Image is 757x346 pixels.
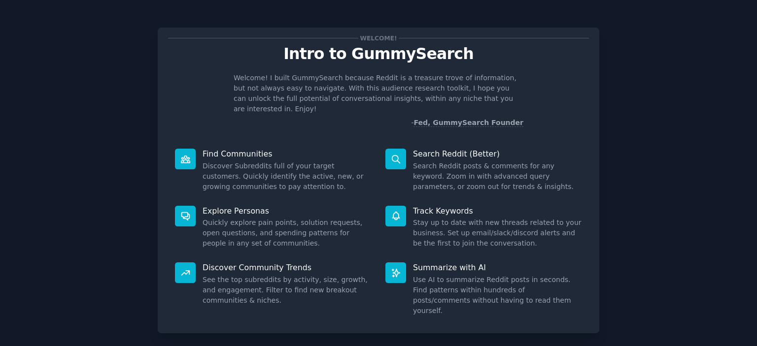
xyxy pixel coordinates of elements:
[413,218,582,249] dd: Stay up to date with new threads related to your business. Set up email/slack/discord alerts and ...
[168,45,589,63] p: Intro to GummySearch
[203,275,372,306] dd: See the top subreddits by activity, size, growth, and engagement. Filter to find new breakout com...
[413,119,523,127] a: Fed, GummySearch Founder
[413,275,582,316] dd: Use AI to summarize Reddit posts in seconds. Find patterns within hundreds of posts/comments with...
[358,33,399,43] span: Welcome!
[413,262,582,273] p: Summarize with AI
[203,149,372,159] p: Find Communities
[234,73,523,114] p: Welcome! I built GummySearch because Reddit is a treasure trove of information, but not always ea...
[203,262,372,273] p: Discover Community Trends
[413,206,582,216] p: Track Keywords
[413,149,582,159] p: Search Reddit (Better)
[413,161,582,192] dd: Search Reddit posts & comments for any keyword. Zoom in with advanced query parameters, or zoom o...
[411,118,523,128] div: -
[203,218,372,249] dd: Quickly explore pain points, solution requests, open questions, and spending patterns for people ...
[203,161,372,192] dd: Discover Subreddits full of your target customers. Quickly identify the active, new, or growing c...
[203,206,372,216] p: Explore Personas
